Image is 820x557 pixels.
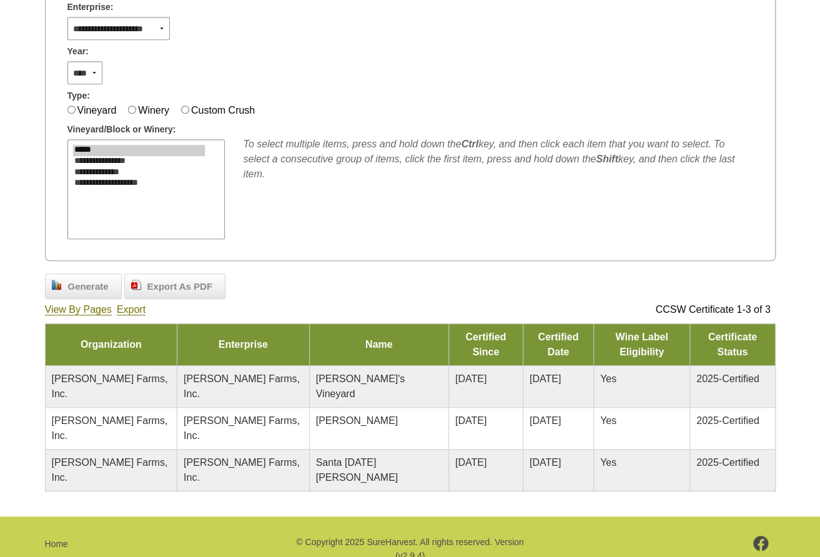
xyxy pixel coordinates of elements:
b: Ctrl [461,139,478,149]
span: Vineyard/Block or Winery: [67,123,176,136]
span: [PERSON_NAME] Farms, Inc. [52,373,168,399]
span: 2025-Certified [696,457,759,468]
span: [DATE] [455,415,487,426]
span: CCSW Certificate 1-3 of 3 [655,304,770,315]
span: [PERSON_NAME] Farms, Inc. [52,457,168,483]
img: chart_bar.png [52,280,62,290]
span: Export As PDF [141,280,219,294]
span: Enterprise: [67,1,114,14]
span: Year: [67,45,89,58]
a: View By Pages [45,304,112,315]
span: 2025-Certified [696,415,759,426]
span: Yes [600,457,616,468]
a: Export As PDF [124,274,225,300]
td: Enterprise [177,323,310,365]
span: [PERSON_NAME] Farms, Inc. [184,373,300,399]
span: [DATE] [530,373,561,384]
span: Yes [600,415,616,426]
b: Shift [596,154,618,164]
span: Type: [67,89,90,102]
span: [PERSON_NAME] Farms, Inc. [52,415,168,441]
label: Custom Crush [191,105,255,116]
div: To select multiple items, press and hold down the key, and then click each item that you want to ... [244,137,753,182]
span: Yes [600,373,616,384]
a: Export [117,304,146,315]
span: [PERSON_NAME]'s Vineyard [316,373,405,399]
span: 2025-Certified [696,373,759,384]
td: Certificate Status [689,323,775,365]
td: Certified Since [448,323,523,365]
td: Name [309,323,448,365]
td: Certified Date [523,323,593,365]
span: Generate [62,280,115,294]
span: [DATE] [455,457,487,468]
span: [DATE] [530,457,561,468]
td: Organization [45,323,177,365]
span: [PERSON_NAME] [316,415,398,426]
span: [PERSON_NAME] Farms, Inc. [184,415,300,441]
img: doc_pdf.png [131,280,141,290]
span: [PERSON_NAME] Farms, Inc. [184,457,300,483]
span: Santa [DATE][PERSON_NAME] [316,457,398,483]
span: [DATE] [530,415,561,426]
a: Generate [45,274,122,300]
td: Wine Label Eligibility [593,323,689,365]
label: Winery [138,105,169,116]
label: Vineyard [77,105,117,116]
img: footer-facebook.png [753,536,769,551]
a: Home [45,539,68,549]
span: [DATE] [455,373,487,384]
